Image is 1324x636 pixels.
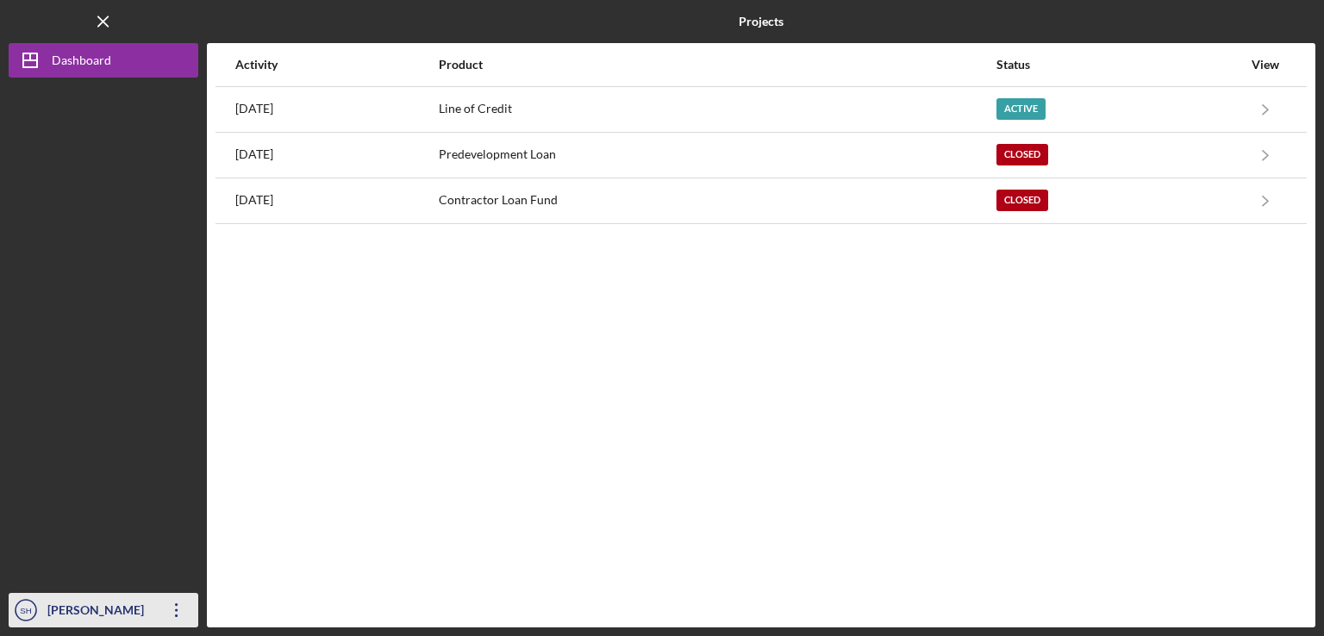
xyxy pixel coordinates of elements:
time: 2023-09-01 16:56 [235,147,273,161]
div: Status [996,58,1242,72]
time: 2023-08-16 22:04 [235,193,273,207]
div: Line of Credit [439,88,995,131]
div: View [1244,58,1287,72]
div: Closed [996,144,1048,165]
div: Closed [996,190,1048,211]
text: SH [20,606,31,615]
div: Dashboard [52,43,111,82]
div: Contractor Loan Fund [439,179,995,222]
div: Active [996,98,1046,120]
div: Predevelopment Loan [439,134,995,177]
time: 2025-09-04 18:20 [235,102,273,115]
button: Dashboard [9,43,198,78]
div: Activity [235,58,437,72]
div: [PERSON_NAME] [43,593,155,632]
div: Product [439,58,995,72]
button: SH[PERSON_NAME] [9,593,198,627]
b: Projects [739,15,784,28]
